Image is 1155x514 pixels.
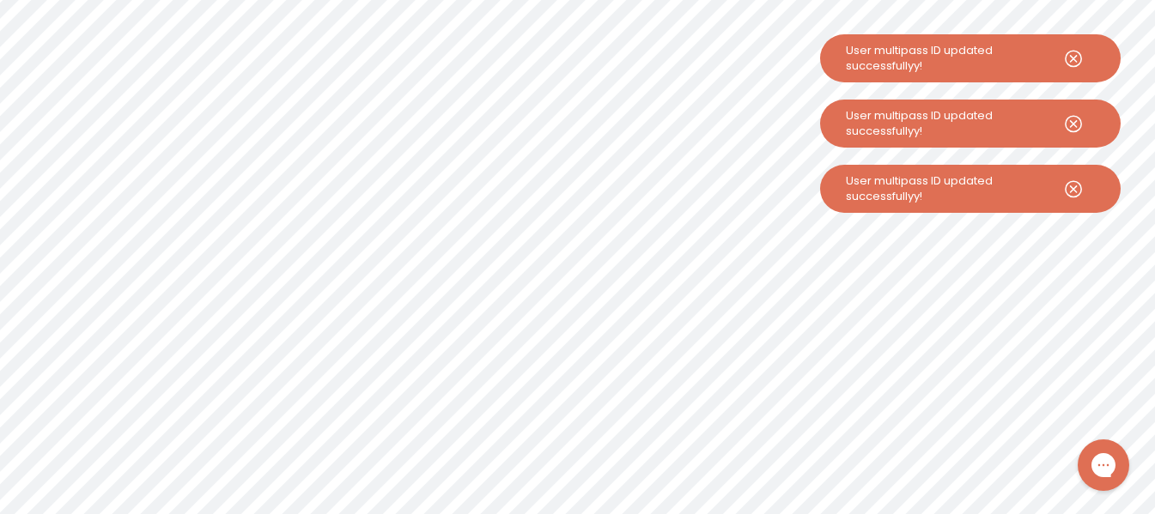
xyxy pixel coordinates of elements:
[846,173,1052,204] div: User multipass ID updated successfullyy!
[820,34,1121,82] button: User multipass ID updated successfullyy!
[820,100,1121,148] button: User multipass ID updated successfullyy!
[846,108,1052,139] div: User multipass ID updated successfullyy!
[820,165,1121,213] button: User multipass ID updated successfullyy!
[846,43,1052,74] div: User multipass ID updated successfullyy!
[1069,433,1138,497] iframe: Gorgias live chat messenger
